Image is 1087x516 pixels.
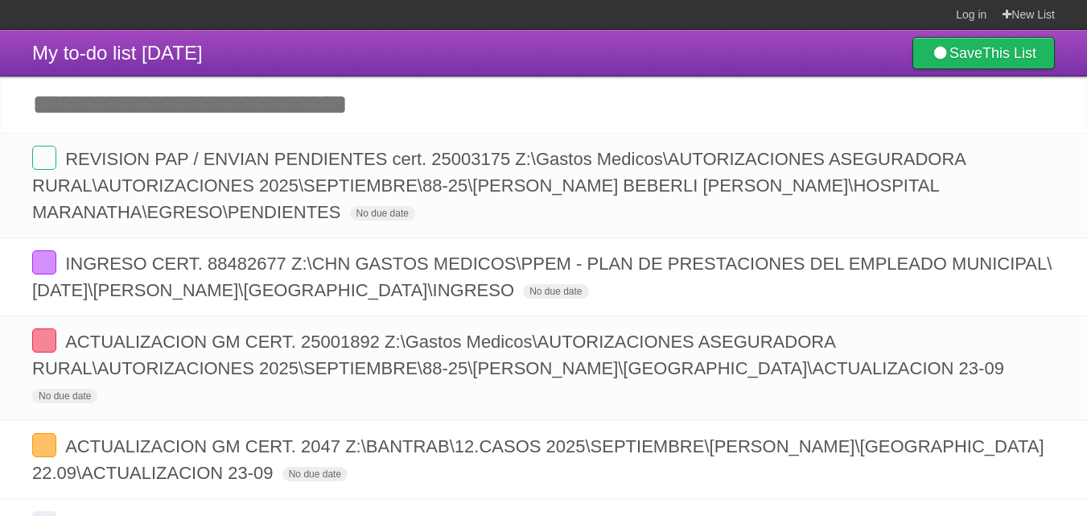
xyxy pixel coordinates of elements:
[32,250,56,275] label: Done
[32,389,97,403] span: No due date
[32,436,1044,483] span: ACTUALIZACION GM CERT. 2047 Z:\BANTRAB\12.CASOS 2025\SEPTIEMBRE\[PERSON_NAME]\[GEOGRAPHIC_DATA] 2...
[32,332,1008,378] span: ACTUALIZACION GM CERT. 25001892 Z:\Gastos Medicos\AUTORIZACIONES ASEGURADORA RURAL\AUTORIZACIONES...
[32,328,56,353] label: Done
[912,37,1055,69] a: SaveThis List
[523,284,588,299] span: No due date
[32,146,56,170] label: Done
[32,254,1052,300] span: INGRESO CERT. 88482677 Z:\CHN GASTOS MEDICOS\PPEM - PLAN DE PRESTACIONES DEL EMPLEADO MUNICIPAL\[...
[282,467,348,481] span: No due date
[32,149,966,222] span: REVISION PAP / ENVIAN PENDIENTES cert. 25003175 Z:\Gastos Medicos\AUTORIZACIONES ASEGURADORA RURA...
[982,45,1036,61] b: This List
[350,206,415,221] span: No due date
[32,433,56,457] label: Done
[32,42,203,64] span: My to-do list [DATE]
